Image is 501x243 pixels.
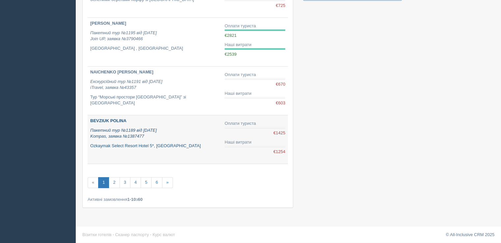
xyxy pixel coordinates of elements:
[88,18,222,66] a: [PERSON_NAME] Пакетний тур №1195 від [DATE]Join UP, заявка №3790466 [GEOGRAPHIC_DATA] , [GEOGRAPH...
[225,33,237,38] span: €2821
[120,177,130,188] a: 3
[113,232,114,237] span: ·
[141,177,152,188] a: 5
[225,139,285,146] div: Наші витрати
[225,42,285,48] div: Наші витрати
[88,177,98,188] span: «
[90,118,126,123] b: BEVZIUK POLINA
[90,79,162,90] i: Екскурсійний тур №1191 від [DATE] iTravel, заявка №43357
[225,72,285,78] div: Оплати туриста
[446,232,494,237] a: © All-Inclusive CRM 2025
[225,52,237,57] span: €2539
[90,94,219,106] p: Тур “Морські простори [GEOGRAPHIC_DATA]” зі [GEOGRAPHIC_DATA]
[127,197,136,202] b: 1-10
[138,197,143,202] b: 60
[90,30,157,41] i: Пакетний тур №1195 від [DATE] Join UP, заявка №3790466
[90,45,219,52] p: [GEOGRAPHIC_DATA] , [GEOGRAPHIC_DATA]
[225,23,285,29] div: Оплати туриста
[90,69,153,74] b: NAICHENKO [PERSON_NAME]
[130,177,141,188] a: 4
[88,196,288,202] div: Активні замовлення з
[98,177,109,188] a: 1
[90,21,126,26] b: [PERSON_NAME]
[151,177,162,188] a: 6
[225,121,285,127] div: Оплати туриста
[276,3,285,9] span: €725
[90,128,157,139] i: Пакетний тур №1189 від [DATE] Kompas, заявка №1387477
[88,67,222,115] a: NAICHENKO [PERSON_NAME] Екскурсійний тур №1191 від [DATE]iTravel, заявка №43357 Тур “Морські прос...
[153,232,175,237] a: Курс валют
[82,232,112,237] a: Візитки готелів
[90,143,219,149] p: Ozkaymak Select Resort Hotel 5*, [GEOGRAPHIC_DATA]
[276,100,285,106] span: €603
[88,115,222,164] a: BEVZIUK POLINA Пакетний тур №1189 від [DATE]Kompas, заявка №1387477 Ozkaymak Select Resort Hotel ...
[273,130,285,136] span: €1425
[109,177,120,188] a: 2
[115,232,149,237] a: Сканер паспорту
[273,149,285,155] span: €1254
[162,177,173,188] a: »
[276,81,285,88] span: €670
[225,91,285,97] div: Наші витрати
[150,232,152,237] span: ·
